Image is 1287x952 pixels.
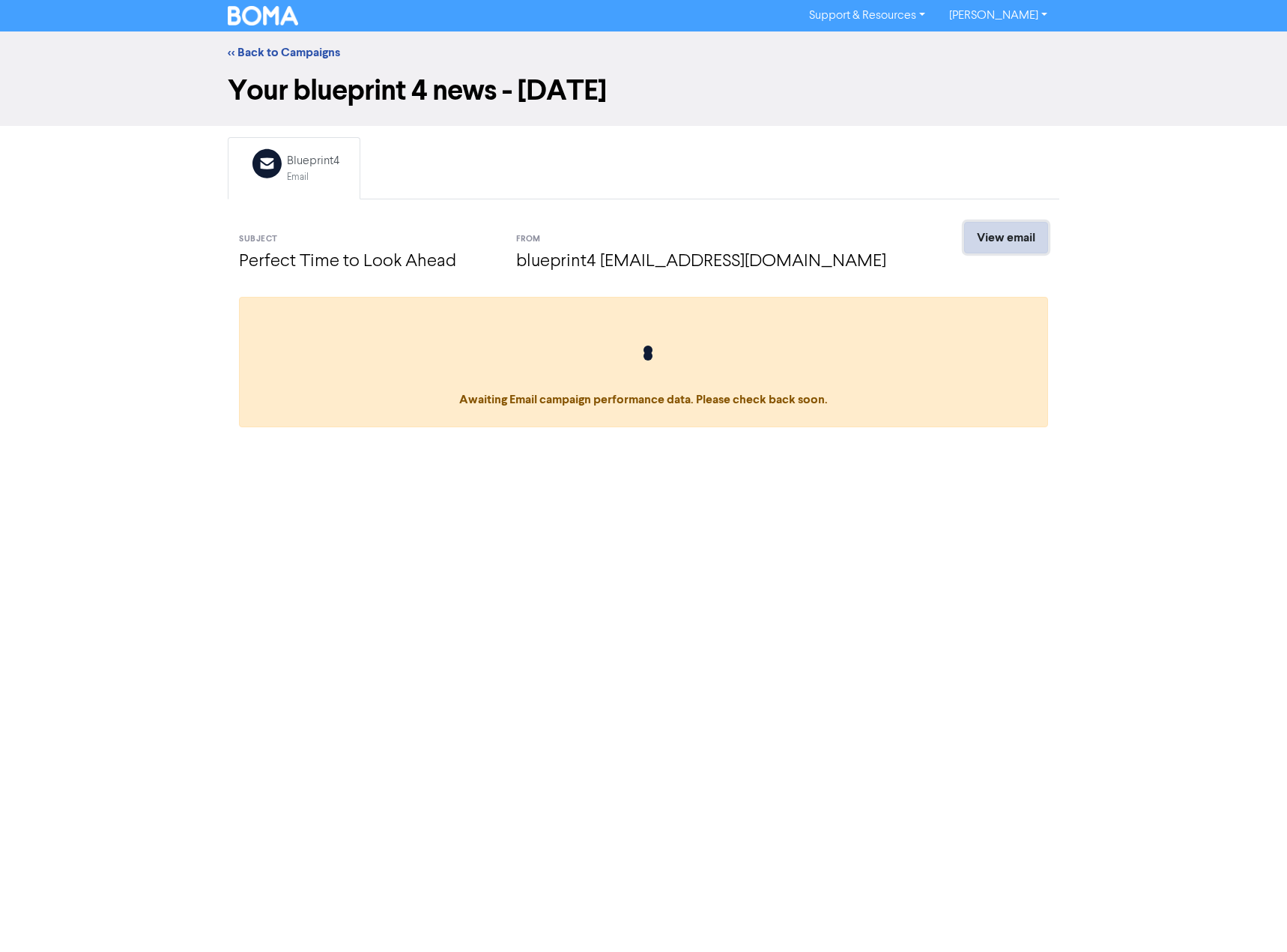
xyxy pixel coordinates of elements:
[228,6,298,25] img: BOMA Logo
[255,346,1032,407] span: Awaiting Email campaign performance data. Please check back soon.
[239,251,494,273] h4: Perfect Time to Look Ahead
[228,73,1059,108] h1: Your blueprint 4 news - [DATE]
[937,4,1059,28] a: [PERSON_NAME]
[797,4,937,28] a: Support & Resources
[964,222,1048,253] a: View email
[287,170,339,184] div: Email
[228,45,340,60] a: << Back to Campaigns
[516,233,909,246] div: From
[1212,880,1287,952] iframe: Chat Widget
[516,251,909,273] h4: blueprint4 [EMAIL_ADDRESS][DOMAIN_NAME]
[239,233,494,246] div: Subject
[287,152,339,170] div: Blueprint4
